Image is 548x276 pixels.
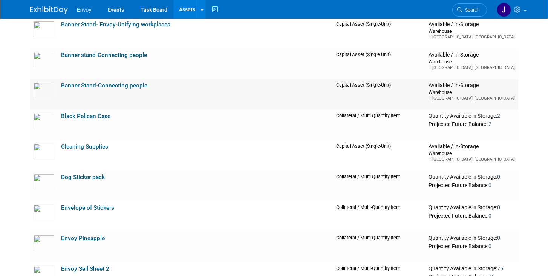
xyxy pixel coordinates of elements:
[429,65,515,71] div: [GEOGRAPHIC_DATA], [GEOGRAPHIC_DATA]
[61,21,170,28] a: Banner Stand- Envoy-Unifying workplaces
[333,232,426,262] td: Collateral / Multi-Quantity Item
[462,7,480,13] span: Search
[497,204,500,210] span: 0
[429,95,515,101] div: [GEOGRAPHIC_DATA], [GEOGRAPHIC_DATA]
[429,150,515,156] div: Warehouse
[488,243,491,249] span: 0
[333,79,426,110] td: Capital Asset (Single-Unit)
[429,52,515,58] div: Available / In-Storage
[333,49,426,79] td: Capital Asset (Single-Unit)
[429,265,515,272] div: Quantity Available in Storage:
[429,89,515,95] div: Warehouse
[429,21,515,28] div: Available / In-Storage
[333,171,426,201] td: Collateral / Multi-Quantity Item
[497,235,500,241] span: 0
[77,7,92,13] span: Envoy
[429,235,515,242] div: Quantity Available in Storage:
[61,82,147,89] a: Banner Stand-Connecting people
[61,265,109,272] a: Envoy Sell Sheet 2
[429,211,515,219] div: Projected Future Balance:
[429,58,515,65] div: Warehouse
[429,34,515,40] div: [GEOGRAPHIC_DATA], [GEOGRAPHIC_DATA]
[429,181,515,189] div: Projected Future Balance:
[333,140,426,171] td: Capital Asset (Single-Unit)
[429,143,515,150] div: Available / In-Storage
[429,113,515,120] div: Quantity Available in Storage:
[333,110,426,140] td: Collateral / Multi-Quantity Item
[452,3,487,17] a: Search
[61,143,108,150] a: Cleaning Supplies
[61,235,105,242] a: Envoy Pineapple
[30,6,68,14] img: ExhibitDay
[497,265,503,271] span: 76
[497,174,500,180] span: 0
[333,201,426,232] td: Collateral / Multi-Quantity Item
[61,204,114,211] a: Envelope of Stickers
[61,113,110,120] a: Black Pelican Case
[429,82,515,89] div: Available / In-Storage
[429,28,515,34] div: Warehouse
[488,213,491,219] span: 0
[429,242,515,250] div: Projected Future Balance:
[61,174,105,181] a: Dog Sticker pack
[488,182,491,188] span: 0
[429,120,515,128] div: Projected Future Balance:
[429,156,515,162] div: [GEOGRAPHIC_DATA], [GEOGRAPHIC_DATA]
[488,121,491,127] span: 2
[497,113,500,119] span: 2
[61,52,147,58] a: Banner stand-Connecting people
[497,3,511,17] img: Joanna Zerga
[429,174,515,181] div: Quantity Available in Storage:
[429,204,515,211] div: Quantity Available in Storage:
[333,18,426,49] td: Capital Asset (Single-Unit)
